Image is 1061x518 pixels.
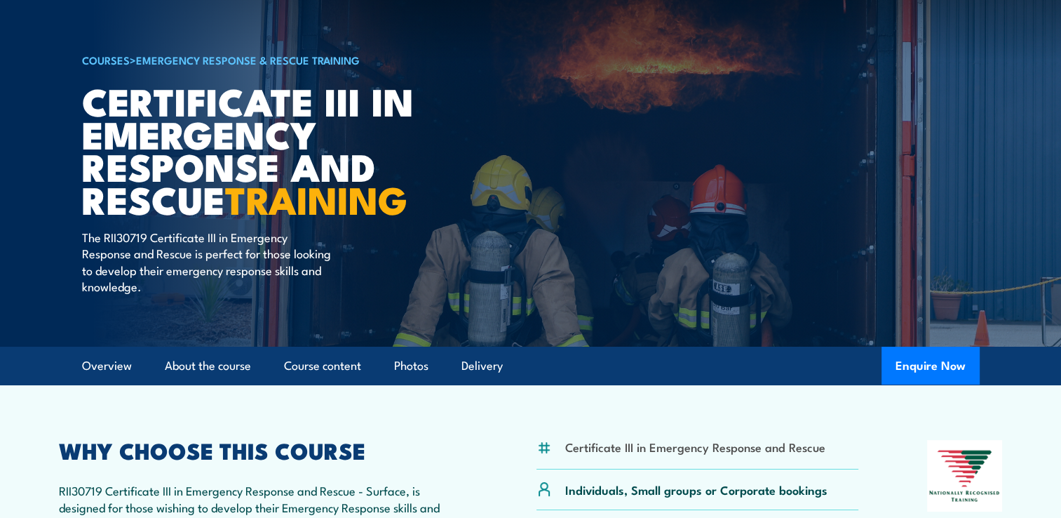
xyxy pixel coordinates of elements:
h1: Certificate III in Emergency Response and Rescue [82,84,428,215]
button: Enquire Now [881,347,980,385]
a: About the course [165,347,251,385]
strong: TRAINING [225,169,407,227]
a: Delivery [461,347,503,385]
h2: WHY CHOOSE THIS COURSE [59,440,468,460]
a: Course content [284,347,361,385]
h6: > [82,51,428,68]
a: Emergency Response & Rescue Training [136,52,360,67]
p: Individuals, Small groups or Corporate bookings [565,482,827,498]
img: Nationally Recognised Training logo. [927,440,1003,512]
p: The RII30719 Certificate III in Emergency Response and Rescue is perfect for those looking to dev... [82,229,338,295]
li: Certificate III in Emergency Response and Rescue [565,439,825,455]
a: Overview [82,347,132,385]
a: Photos [394,347,428,385]
a: COURSES [82,52,130,67]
